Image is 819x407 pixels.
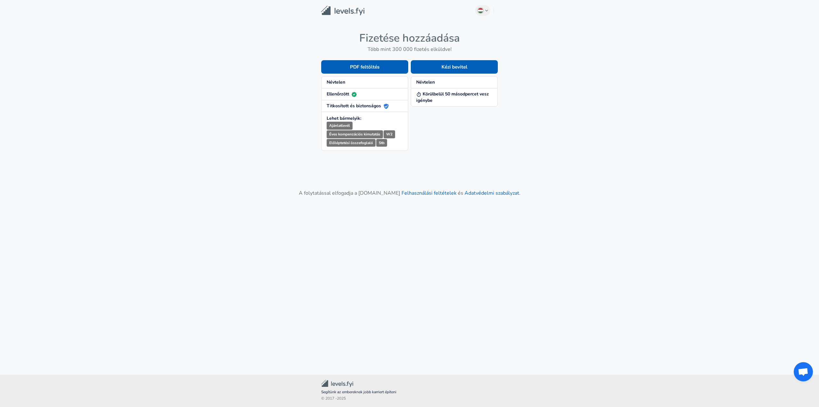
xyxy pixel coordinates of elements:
div: Chat megnyitása [794,362,813,381]
strong: Lehet bármelyik: [327,115,361,121]
strong: Névtelen [416,79,435,85]
button: PDF feltöltés [321,60,408,74]
strong: Névtelen [327,79,345,85]
span: © 2017 - 2025 [321,395,498,402]
button: Kézi bevitel [411,60,498,74]
small: Éves kompenzációs kimutatás [327,130,383,138]
strong: Ellenőrzött [327,91,357,97]
small: Ajánlatlevél [327,122,353,130]
small: Stb [376,139,387,147]
button: Hungarian [475,5,490,16]
a: Adatvédelmi szabályzat [465,190,519,197]
a: Felhasználási feltételek [402,190,457,197]
img: Levels.fyi közösség [321,380,353,387]
img: Levels.fyi [321,6,364,16]
strong: Körülbelül 50 másodpercet vesz igénybe [416,91,489,103]
strong: Titkosított és biztonságos [327,103,389,109]
small: W2 [384,130,395,138]
small: Előléptetési összefoglaló [327,139,376,147]
h4: Fizetése hozzáadása [321,31,498,45]
h6: Több mint 300 000 fizetés elküldve! [321,45,498,54]
span: Segítünk az embereknek jobb karriert építeni [321,389,498,395]
img: Hungarian [478,8,483,13]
